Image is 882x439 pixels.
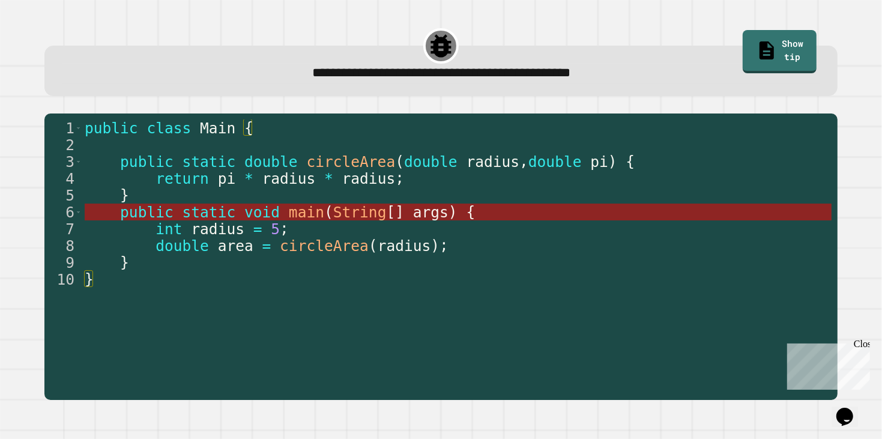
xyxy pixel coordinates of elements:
iframe: chat widget [832,391,870,427]
a: Show tip [743,30,817,73]
span: pi [218,170,236,187]
div: 1 [44,120,82,136]
div: 6 [44,204,82,220]
span: radius [262,170,316,187]
span: circleArea [280,237,369,255]
iframe: chat widget [782,339,870,390]
span: void [244,204,280,221]
span: Main [200,120,235,137]
span: Toggle code folding, rows 6 through 9 [75,204,82,220]
span: = [262,237,271,255]
span: class [147,120,192,137]
div: 4 [44,170,82,187]
span: area [218,237,253,255]
span: Toggle code folding, rows 3 through 5 [75,153,82,170]
div: 7 [44,220,82,237]
div: 5 [44,187,82,204]
span: double [404,153,458,171]
span: static [183,204,236,221]
span: public [85,120,138,137]
span: Toggle code folding, rows 1 through 10 [75,120,82,136]
div: 9 [44,254,82,271]
div: 2 [44,136,82,153]
span: radius [342,170,396,187]
span: return [156,170,209,187]
span: args [413,204,449,221]
span: double [156,237,209,255]
span: public [120,153,174,171]
span: 5 [271,220,280,238]
span: static [183,153,236,171]
span: = [253,220,262,238]
span: radius [191,220,244,238]
span: pi [590,153,608,171]
div: 8 [44,237,82,254]
span: int [156,220,182,238]
div: Chat with us now!Close [5,5,83,76]
div: 3 [44,153,82,170]
div: 10 [44,271,82,288]
span: radius [378,237,431,255]
span: String [333,204,387,221]
span: double [528,153,582,171]
span: main [289,204,324,221]
span: radius [467,153,520,171]
span: public [120,204,174,221]
span: double [244,153,298,171]
span: circleArea [307,153,396,171]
